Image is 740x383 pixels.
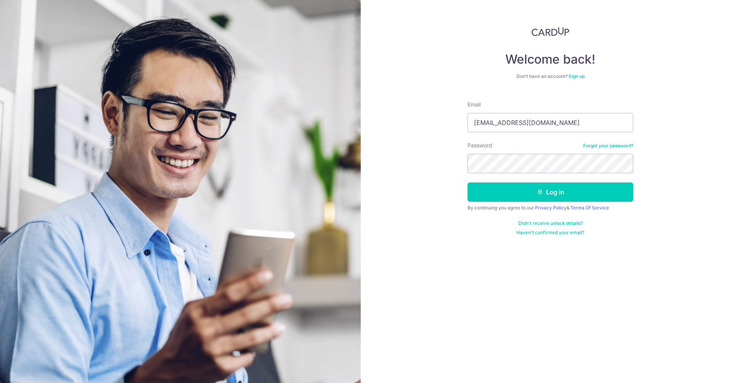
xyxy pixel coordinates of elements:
div: By continuing you agree to our & [468,205,633,211]
div: Don’t have an account? [468,73,633,79]
input: Enter your Email [468,113,633,132]
a: Forgot your password? [583,143,633,149]
a: Sign up [568,73,585,79]
label: Email [468,101,481,108]
a: Haven't confirmed your email? [516,229,584,236]
label: Password [468,142,492,149]
a: Terms Of Service [570,205,609,211]
a: Privacy Policy [535,205,567,211]
button: Log in [468,182,633,202]
img: CardUp Logo [531,27,569,36]
h4: Welcome back! [468,52,633,67]
a: Didn't receive unlock details? [518,220,583,226]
